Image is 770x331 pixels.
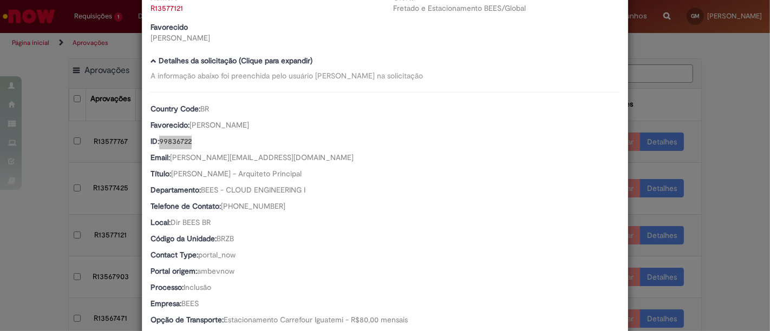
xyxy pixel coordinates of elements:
span: portal_now [198,250,236,260]
b: Portal origem: [151,266,197,276]
b: Contact Type: [151,250,198,260]
div: A informação abaixo foi preenchida pelo usuário [PERSON_NAME] na solicitação [151,70,619,81]
span: BR [200,104,209,114]
b: Detalhes da solicitação (Clique para expandir) [159,56,312,65]
b: Opção de Transporte: [151,315,224,325]
span: BRZB [217,234,234,243]
b: ID: [151,136,159,146]
span: [PERSON_NAME] - Arquiteto Principal [171,169,302,178]
b: Email: [151,153,170,162]
span: [PHONE_NUMBER] [221,201,285,211]
b: Favorecido [151,22,188,32]
a: R13577121 [151,3,183,13]
span: 99836722 [159,136,192,146]
span: BEES [181,299,199,308]
div: [PERSON_NAME] [151,32,377,43]
span: [PERSON_NAME] [190,120,249,130]
b: Country Code: [151,104,200,114]
h5: Detalhes da solicitação (Clique para expandir) [151,57,619,65]
span: [PERSON_NAME][EMAIL_ADDRESS][DOMAIN_NAME] [170,153,354,162]
b: Departamento: [151,185,201,195]
div: Fretado e Estacionamento BEES/Global [393,3,619,14]
b: Telefone de Contato: [151,201,221,211]
b: Código da Unidade: [151,234,217,243]
span: ambevnow [197,266,234,276]
b: Empresa: [151,299,181,308]
span: Inclusão [184,282,211,292]
b: Processo: [151,282,184,292]
span: Estacionamento Carrefour Iguatemi - R$80,00 mensais [224,315,408,325]
b: Local: [151,217,171,227]
span: BEES - CLOUD ENGINEERING I [201,185,305,195]
b: Título: [151,169,171,178]
span: Dir BEES BR [171,217,211,227]
b: Favorecido: [151,120,190,130]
